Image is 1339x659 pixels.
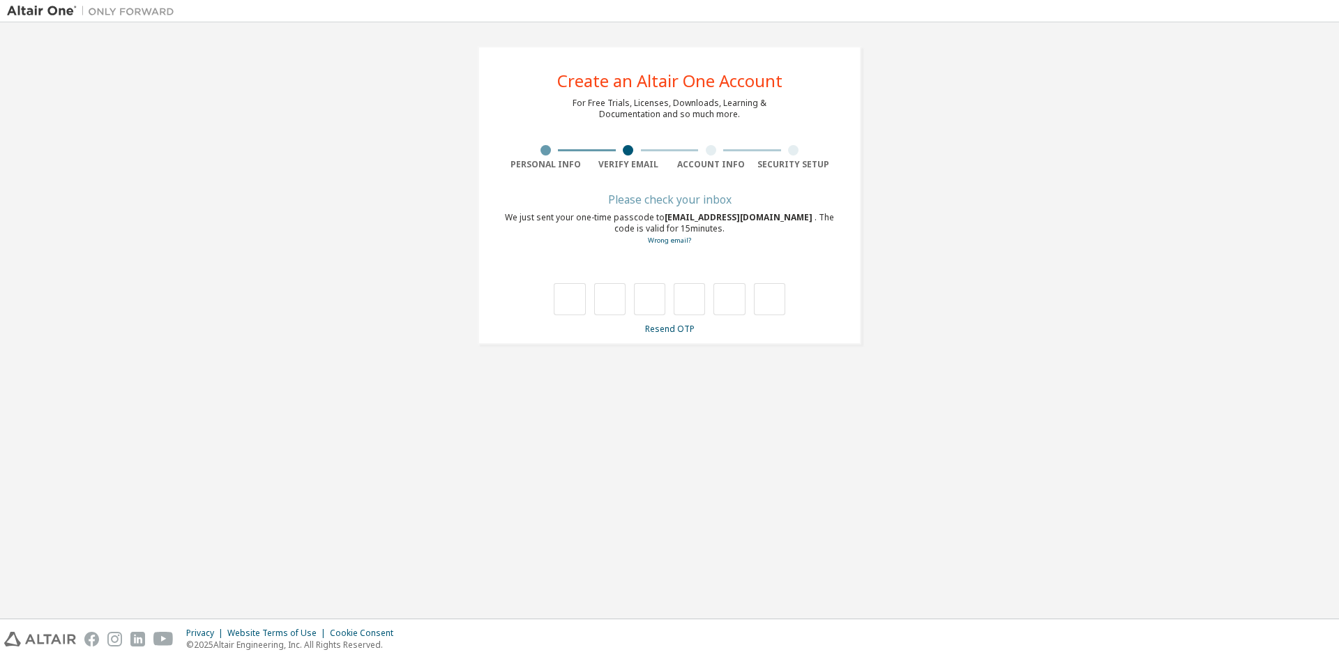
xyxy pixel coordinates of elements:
[587,159,670,170] div: Verify Email
[504,212,835,246] div: We just sent your one-time passcode to . The code is valid for 15 minutes.
[107,632,122,646] img: instagram.svg
[648,236,691,245] a: Go back to the registration form
[227,628,330,639] div: Website Terms of Use
[573,98,766,120] div: For Free Trials, Licenses, Downloads, Learning & Documentation and so much more.
[330,628,402,639] div: Cookie Consent
[130,632,145,646] img: linkedin.svg
[153,632,174,646] img: youtube.svg
[665,211,815,223] span: [EMAIL_ADDRESS][DOMAIN_NAME]
[645,323,695,335] a: Resend OTP
[7,4,181,18] img: Altair One
[669,159,752,170] div: Account Info
[557,73,782,89] div: Create an Altair One Account
[504,195,835,204] div: Please check your inbox
[84,632,99,646] img: facebook.svg
[504,159,587,170] div: Personal Info
[186,628,227,639] div: Privacy
[186,639,402,651] p: © 2025 Altair Engineering, Inc. All Rights Reserved.
[4,632,76,646] img: altair_logo.svg
[752,159,835,170] div: Security Setup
